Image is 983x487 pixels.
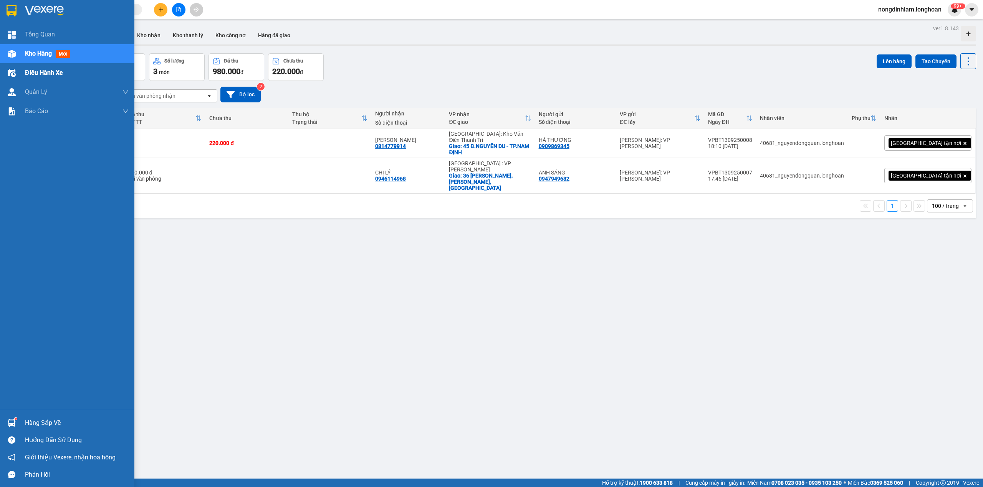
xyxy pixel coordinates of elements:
span: | [909,479,910,487]
div: ANH SÁNG [539,169,612,176]
th: Toggle SortBy [124,108,205,128]
span: ⚪️ [844,481,846,484]
span: Báo cáo [25,106,48,116]
img: warehouse-icon [8,69,16,77]
span: notification [8,454,15,461]
span: 220.000 [272,67,300,76]
span: file-add [176,7,181,12]
button: Số lượng3món [149,53,205,81]
img: warehouse-icon [8,88,16,96]
div: Chọn văn phòng nhận [122,92,175,100]
div: 0814779914 [375,143,406,149]
span: caret-down [968,6,975,13]
div: ĐC lấy [620,119,694,125]
button: Hàng đã giao [252,26,296,44]
div: 17:46 [DATE] [708,176,752,182]
img: solution-icon [8,107,16,115]
div: Ngày ĐH [708,119,746,125]
strong: 0369 525 060 [870,480,903,486]
div: [PERSON_NAME]: VP [PERSON_NAME] [620,137,700,149]
div: Tại văn phòng [128,176,202,182]
div: Mã GD [708,111,746,117]
span: [GEOGRAPHIC_DATA] tận nơi [891,172,961,179]
span: Tổng Quan [25,30,55,39]
div: HÀ THƯƠNG [539,137,612,143]
span: Quản Lý [25,87,47,97]
button: Tạo Chuyến [915,54,957,68]
span: plus [158,7,164,12]
button: aim [190,3,203,16]
div: Chưa thu [283,58,303,64]
button: Kho thanh lý [167,26,209,44]
div: 40681_nguyendongquan.longhoan [760,173,844,179]
span: copyright [940,480,946,485]
span: question-circle [8,436,15,444]
div: 40681_nguyendongquan.longhoan [760,140,844,146]
div: VP gửi [620,111,694,117]
div: Giao: 36 TRỊNH KHẢ, P HÒA XUÂN, ĐÀ NẴNG [449,173,531,191]
div: Thu hộ [292,111,361,117]
div: Số điện thoại [375,120,441,126]
div: [GEOGRAPHIC_DATA]: Kho Văn Điển Thanh Trì [449,131,531,143]
div: VP nhận [449,111,525,117]
sup: 1 [15,418,17,420]
button: Chưa thu220.000đ [268,53,324,81]
span: down [122,108,129,114]
img: warehouse-icon [8,419,16,427]
img: logo-vxr [7,5,17,16]
div: Số điện thoại [539,119,612,125]
span: Hỗ trợ kỹ thuật: [602,479,673,487]
div: 980.000 đ [128,169,202,176]
div: Người gửi [539,111,612,117]
th: Toggle SortBy [288,108,371,128]
th: Toggle SortBy [616,108,704,128]
span: Giới thiệu Vexere, nhận hoa hồng [25,452,116,462]
div: Chưa thu [209,115,285,121]
button: caret-down [965,3,978,16]
th: Toggle SortBy [704,108,756,128]
span: 3 [153,67,157,76]
div: 18:10 [DATE] [708,143,752,149]
div: Số lượng [164,58,184,64]
div: Hàng sắp về [25,417,129,429]
div: Nhân viên [760,115,844,121]
th: Toggle SortBy [445,108,535,128]
div: Đã thu [128,111,195,117]
span: đ [240,69,243,75]
div: Tạo kho hàng mới [961,26,976,41]
button: Đã thu980.000đ [209,53,264,81]
div: VPBT1309250008 [708,137,752,143]
img: icon-new-feature [951,6,958,13]
span: message [8,471,15,478]
div: Đã thu [224,58,238,64]
div: Giao: 45 Đ.NGUYỄN DU - TP.NAM ĐỊNH [449,143,531,155]
span: Miền Bắc [848,479,903,487]
div: 0946114968 [375,176,406,182]
div: 0909869345 [539,143,569,149]
span: đ [300,69,303,75]
span: 980.000 [213,67,240,76]
span: down [122,89,129,95]
th: Toggle SortBy [848,108,880,128]
div: Hướng dẫn sử dụng [25,434,129,446]
div: HTTT [128,119,195,125]
span: Kho hàng [25,50,52,57]
span: mới [56,50,70,58]
button: Lên hàng [877,54,912,68]
svg: open [962,203,968,209]
span: nongdinhlam.longhoan [872,5,948,14]
strong: 0708 023 035 - 0935 103 250 [771,480,842,486]
span: Điều hành xe [25,68,63,77]
button: 1 [887,200,898,212]
strong: 1900 633 818 [640,480,673,486]
div: [PERSON_NAME]: VP [PERSON_NAME] [620,169,700,182]
button: Kho nhận [131,26,167,44]
span: Cung cấp máy in - giấy in: [685,479,745,487]
img: dashboard-icon [8,31,16,39]
div: [GEOGRAPHIC_DATA] : VP [PERSON_NAME] [449,160,531,173]
button: file-add [172,3,185,16]
div: CHỊ LÝ [375,169,441,176]
div: Người nhận [375,110,441,117]
span: [GEOGRAPHIC_DATA] tận nơi [891,140,961,146]
div: 0947949682 [539,176,569,182]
